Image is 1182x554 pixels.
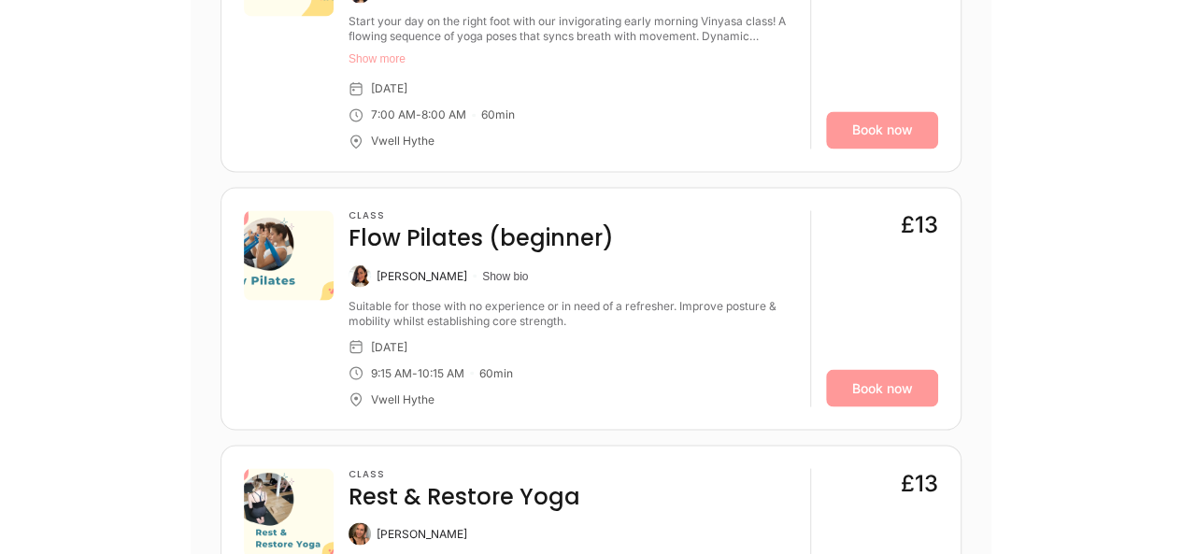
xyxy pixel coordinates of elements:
div: [PERSON_NAME] [377,526,467,541]
div: 8:00 AM [421,107,466,122]
div: Suitable for those with no experience or in need of a refresher. Improve posture & mobility whils... [349,298,795,328]
div: 9:15 AM [371,365,412,380]
div: [DATE] [371,81,407,96]
div: £13 [901,468,938,498]
div: Vwell Hythe [371,134,434,149]
div: 7:00 AM [371,107,416,122]
div: - [412,365,418,380]
div: £13 [901,210,938,240]
div: Vwell Hythe [371,391,434,406]
div: - [416,107,421,122]
button: Show bio [482,268,528,283]
h4: Flow Pilates (beginner) [349,223,614,253]
img: Kate Arnold [349,264,371,287]
div: 60 min [479,365,513,380]
img: aa553f9f-2931-4451-b727-72da8bd8ddcb.png [244,210,334,300]
div: [DATE] [371,339,407,354]
a: Book now [826,369,938,406]
div: [PERSON_NAME] [377,268,467,283]
div: Start your day on the right foot with our invigorating early morning Vinyasa class! A flowing seq... [349,14,795,44]
h3: Class [349,210,614,221]
img: Alyssa Costantini [349,522,371,545]
button: Show more [349,51,795,66]
div: 10:15 AM [418,365,464,380]
a: Book now [826,111,938,149]
div: 60 min [481,107,515,122]
h3: Class [349,468,580,479]
h4: Rest & Restore Yoga [349,481,580,511]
